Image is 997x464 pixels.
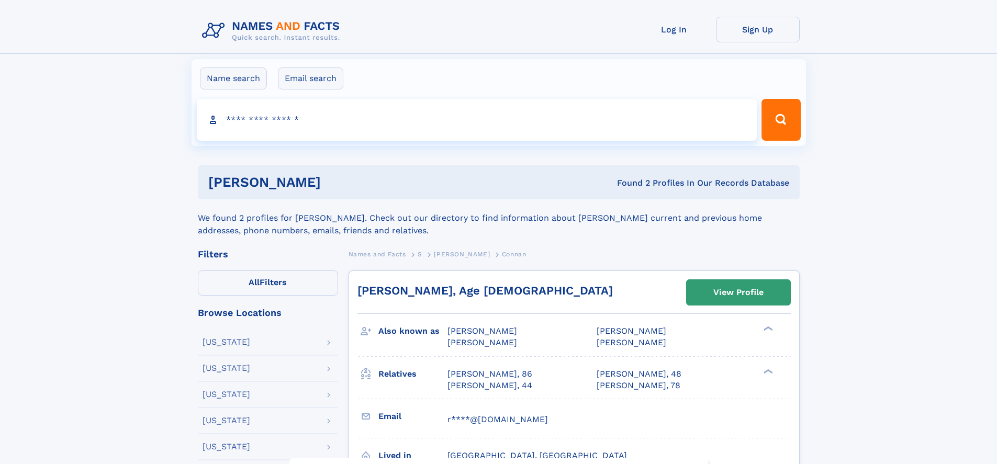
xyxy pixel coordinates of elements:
[447,450,627,460] span: [GEOGRAPHIC_DATA], [GEOGRAPHIC_DATA]
[357,284,613,297] a: [PERSON_NAME], Age [DEMOGRAPHIC_DATA]
[469,177,789,189] div: Found 2 Profiles In Our Records Database
[434,247,490,261] a: [PERSON_NAME]
[198,308,338,318] div: Browse Locations
[198,17,349,45] img: Logo Names and Facts
[761,368,774,375] div: ❯
[597,368,681,380] a: [PERSON_NAME], 48
[713,280,764,304] div: View Profile
[249,277,260,287] span: All
[447,337,517,347] span: [PERSON_NAME]
[597,337,666,347] span: [PERSON_NAME]
[447,326,517,336] span: [PERSON_NAME]
[418,247,422,261] a: S
[198,199,800,237] div: We found 2 profiles for [PERSON_NAME]. Check out our directory to find information about [PERSON_...
[378,322,447,340] h3: Also known as
[597,326,666,336] span: [PERSON_NAME]
[418,251,422,258] span: S
[447,368,532,380] a: [PERSON_NAME], 86
[203,338,250,346] div: [US_STATE]
[278,67,343,89] label: Email search
[208,176,469,189] h1: [PERSON_NAME]
[203,443,250,451] div: [US_STATE]
[349,247,406,261] a: Names and Facts
[378,365,447,383] h3: Relatives
[761,325,774,332] div: ❯
[434,251,490,258] span: [PERSON_NAME]
[597,380,680,391] a: [PERSON_NAME], 78
[502,251,526,258] span: Connan
[203,364,250,372] div: [US_STATE]
[203,390,250,399] div: [US_STATE]
[198,270,338,296] label: Filters
[687,280,790,305] a: View Profile
[716,17,800,42] a: Sign Up
[203,416,250,425] div: [US_STATE]
[378,408,447,425] h3: Email
[198,250,338,259] div: Filters
[200,67,267,89] label: Name search
[761,99,800,141] button: Search Button
[632,17,716,42] a: Log In
[447,380,532,391] a: [PERSON_NAME], 44
[197,99,757,141] input: search input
